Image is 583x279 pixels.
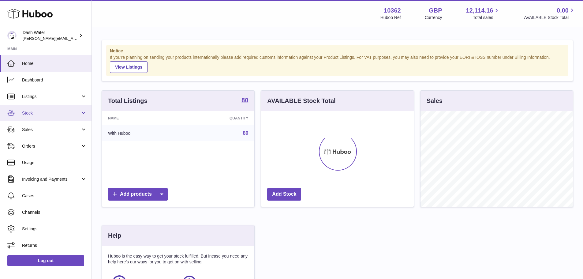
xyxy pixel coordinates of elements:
[110,48,565,54] strong: Notice
[473,15,500,21] span: Total sales
[267,97,335,105] h3: AVAILABLE Stock Total
[108,232,121,240] h3: Help
[22,160,87,166] span: Usage
[466,6,493,15] span: 12,114.16
[243,130,249,136] a: 80
[22,193,87,199] span: Cases
[22,77,87,83] span: Dashboard
[22,243,87,248] span: Returns
[429,6,442,15] strong: GBP
[557,6,569,15] span: 0.00
[384,6,401,15] strong: 10362
[524,15,576,21] span: AVAILABLE Stock Total
[110,61,148,73] a: View Listings
[22,226,87,232] span: Settings
[108,188,168,201] a: Add products
[7,31,17,40] img: james@dash-water.com
[524,6,576,21] a: 0.00 AVAILABLE Stock Total
[7,255,84,266] a: Log out
[22,209,87,215] span: Channels
[22,110,80,116] span: Stock
[22,176,80,182] span: Invoicing and Payments
[267,188,301,201] a: Add Stock
[108,253,248,265] p: Huboo is the easy way to get your stock fulfilled. But incase you need any help here's our ways f...
[182,111,254,125] th: Quantity
[102,111,182,125] th: Name
[22,143,80,149] span: Orders
[23,36,123,41] span: [PERSON_NAME][EMAIL_ADDRESS][DOMAIN_NAME]
[380,15,401,21] div: Huboo Ref
[427,97,443,105] h3: Sales
[22,127,80,133] span: Sales
[466,6,500,21] a: 12,114.16 Total sales
[102,125,182,141] td: With Huboo
[425,15,442,21] div: Currency
[22,94,80,100] span: Listings
[241,97,248,103] strong: 80
[23,30,78,41] div: Dash Water
[108,97,148,105] h3: Total Listings
[110,55,565,73] div: If you're planning on sending your products internationally please add required customs informati...
[241,97,248,104] a: 80
[22,61,87,66] span: Home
